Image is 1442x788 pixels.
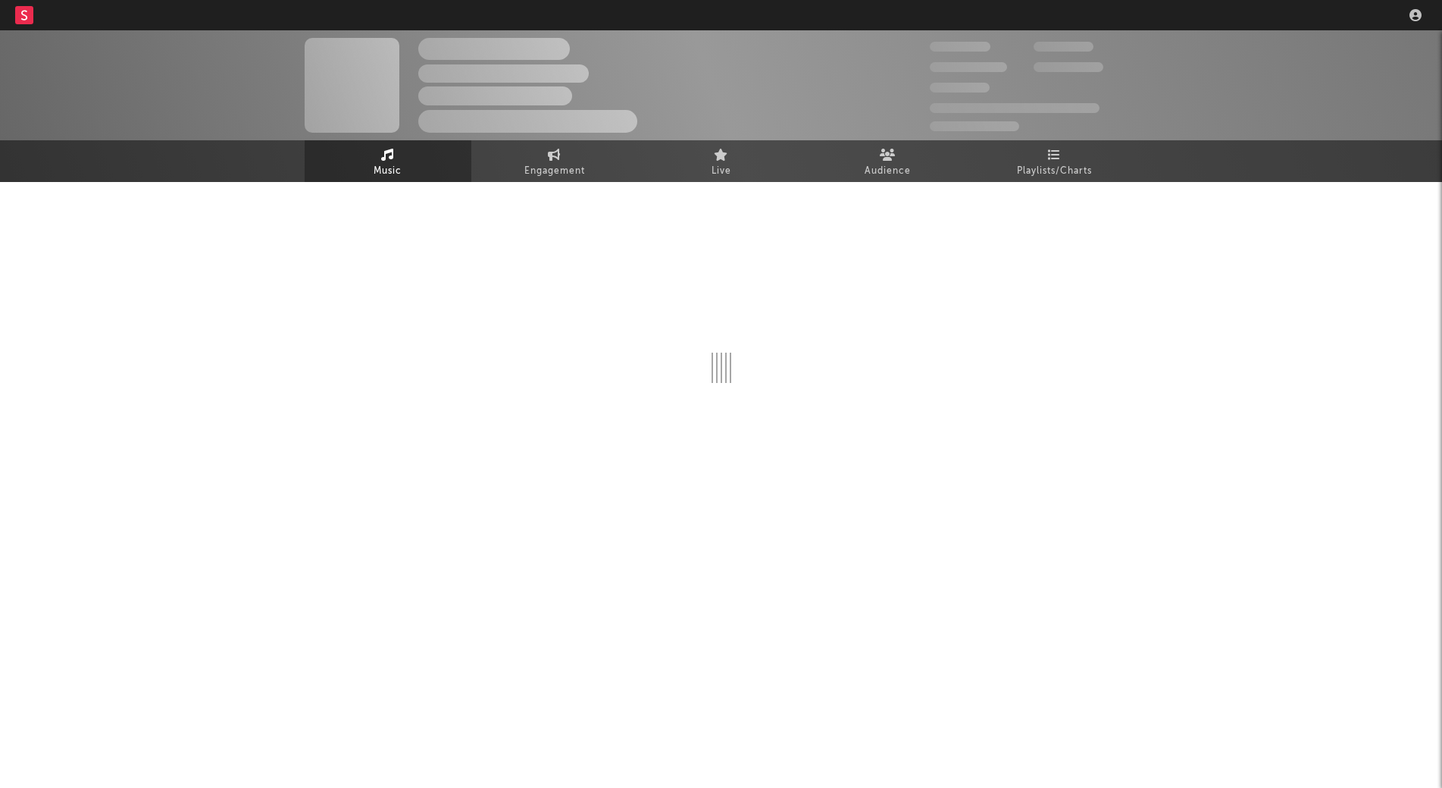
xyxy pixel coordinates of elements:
[638,140,805,182] a: Live
[374,162,402,181] span: Music
[805,140,971,182] a: Audience
[471,140,638,182] a: Engagement
[1034,42,1093,52] span: 100,000
[930,42,990,52] span: 300,000
[971,140,1138,182] a: Playlists/Charts
[1017,162,1092,181] span: Playlists/Charts
[865,162,911,181] span: Audience
[524,162,585,181] span: Engagement
[930,103,1099,113] span: 50,000,000 Monthly Listeners
[1034,62,1103,72] span: 1,000,000
[305,140,471,182] a: Music
[930,83,990,93] span: 100,000
[712,162,731,181] span: Live
[930,121,1019,131] span: Jump Score: 85.0
[930,62,1007,72] span: 50,000,000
